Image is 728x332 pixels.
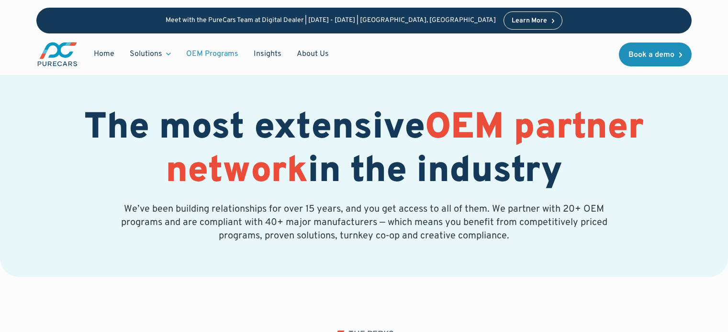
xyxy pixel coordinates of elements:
a: OEM Programs [179,45,246,63]
a: Book a demo [619,43,692,66]
p: Meet with the PureCars Team at Digital Dealer | [DATE] - [DATE] | [GEOGRAPHIC_DATA], [GEOGRAPHIC_... [166,17,496,25]
a: Learn More [504,11,563,30]
a: Home [86,45,122,63]
div: Learn More [512,18,547,24]
a: main [36,41,78,67]
div: Book a demo [628,51,674,59]
p: We’ve been building relationships for over 15 years, and you get access to all of them. We partne... [119,203,609,243]
div: Solutions [122,45,179,63]
div: Solutions [130,49,162,59]
span: OEM partner network [166,106,644,195]
a: About Us [289,45,336,63]
img: purecars logo [36,41,78,67]
a: Insights [246,45,289,63]
h1: The most extensive in the industry [36,107,692,194]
